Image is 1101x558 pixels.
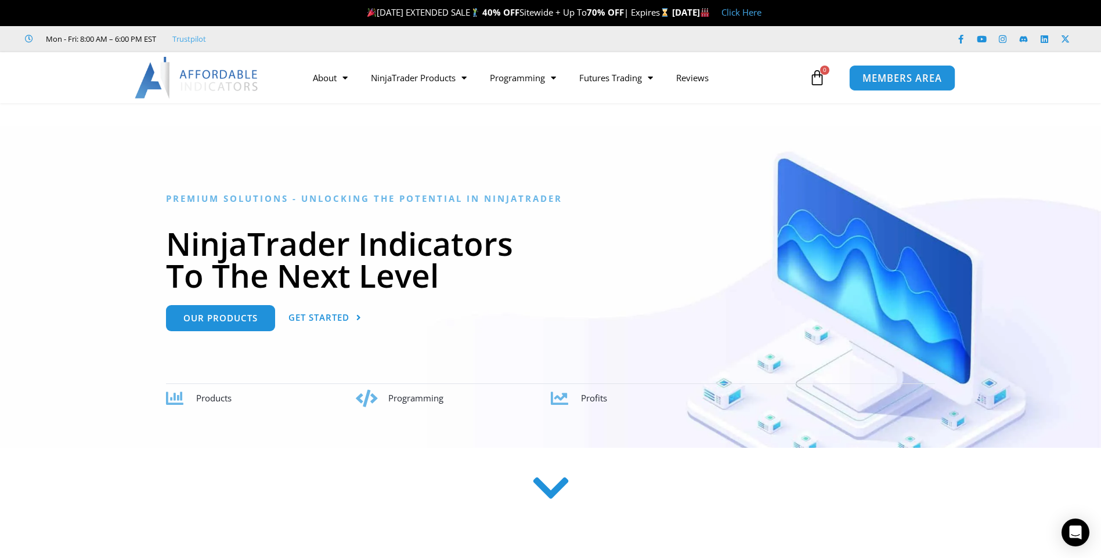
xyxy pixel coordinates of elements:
[478,64,568,91] a: Programming
[471,8,479,17] img: 🏌️‍♂️
[166,227,935,291] h1: NinjaTrader Indicators To The Next Level
[587,6,624,18] strong: 70% OFF
[183,314,258,323] span: Our Products
[166,193,935,204] h6: Premium Solutions - Unlocking the Potential in NinjaTrader
[288,313,349,322] span: Get Started
[721,6,761,18] a: Click Here
[359,64,478,91] a: NinjaTrader Products
[367,8,376,17] img: 🎉
[166,305,275,331] a: Our Products
[482,6,519,18] strong: 40% OFF
[568,64,665,91] a: Futures Trading
[1062,519,1089,546] div: Open Intercom Messenger
[660,8,669,17] img: ⌛
[862,73,942,83] span: MEMBERS AREA
[672,6,710,18] strong: [DATE]
[792,61,843,95] a: 0
[665,64,720,91] a: Reviews
[172,32,206,46] a: Trustpilot
[43,32,156,46] span: Mon - Fri: 8:00 AM – 6:00 PM EST
[288,305,362,331] a: Get Started
[581,392,607,404] span: Profits
[849,64,955,90] a: MEMBERS AREA
[135,57,259,99] img: LogoAI | Affordable Indicators – NinjaTrader
[301,64,359,91] a: About
[388,392,443,404] span: Programming
[196,392,232,404] span: Products
[301,64,806,91] nav: Menu
[701,8,709,17] img: 🏭
[364,6,672,18] span: [DATE] EXTENDED SALE Sitewide + Up To | Expires
[820,66,829,75] span: 0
